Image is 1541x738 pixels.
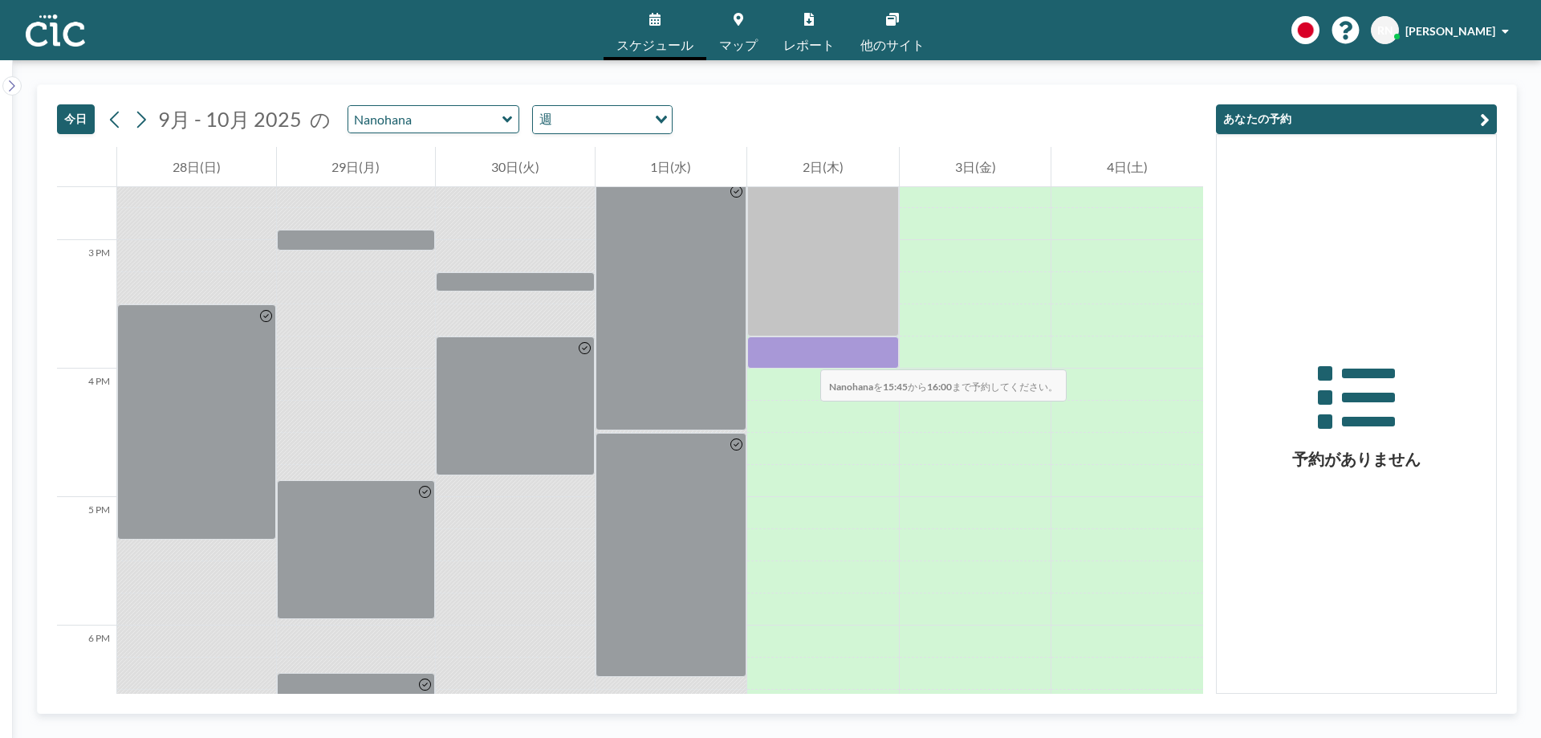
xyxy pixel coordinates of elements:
div: 29日(月) [277,147,436,187]
div: Search for option [533,106,672,133]
div: 1日(水) [596,147,747,187]
span: RN [1377,23,1393,38]
div: 5 PM [57,497,116,626]
div: 3 PM [57,240,116,369]
span: スケジュール [616,39,693,51]
input: Search for option [557,109,645,130]
button: あなたの予約 [1216,104,1497,134]
div: 28日(日) [117,147,276,187]
div: 4日(土) [1051,147,1203,187]
span: 週 [536,109,555,130]
h3: 予約がありません [1217,449,1496,469]
b: Nanohana [829,381,873,393]
span: [PERSON_NAME] [1405,24,1495,38]
input: Nanohana [348,106,502,133]
div: 4 PM [57,369,116,497]
span: の [310,107,331,132]
span: レポート [783,39,835,51]
span: を から まで予約してください。 [820,369,1067,402]
b: 15:45 [883,381,908,393]
b: 16:00 [927,381,952,393]
img: organization-logo [26,14,85,47]
button: 今日 [57,104,95,134]
div: 2日(木) [747,147,899,187]
span: 9月 - 10月 2025 [158,107,302,131]
div: 3日(金) [900,147,1051,187]
span: マップ [719,39,758,51]
div: 30日(火) [436,147,595,187]
span: 他のサイト [860,39,925,51]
